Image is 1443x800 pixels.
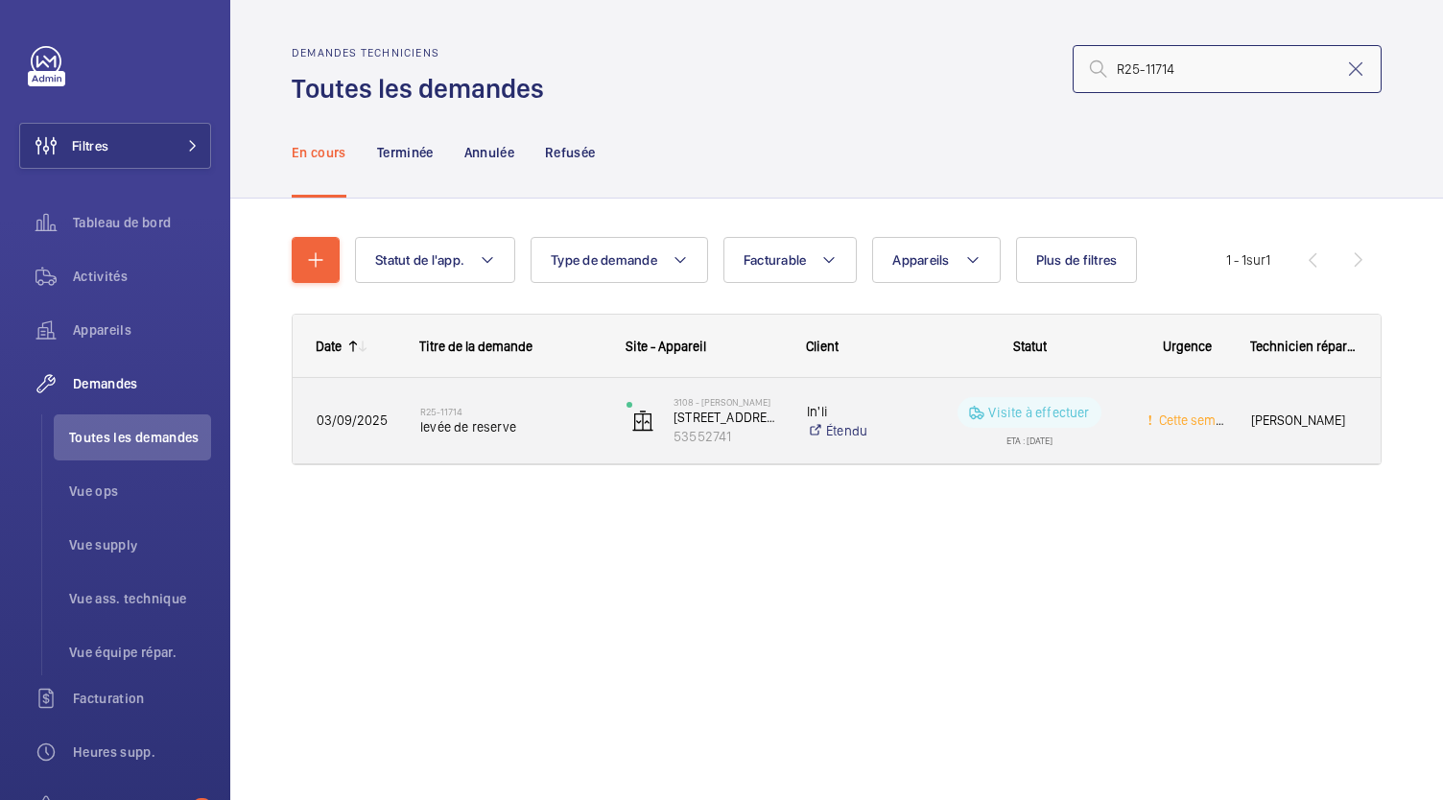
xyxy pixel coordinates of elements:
a: Étendu [807,421,911,440]
span: Heures supp. [73,742,211,762]
span: sur [1246,252,1266,268]
span: Type de demande [551,252,657,268]
span: Facturation [73,689,211,708]
span: Plus de filtres [1036,252,1118,268]
span: Appareils [73,320,211,340]
h1: Toutes les demandes [292,71,556,106]
span: Toutes les demandes [69,428,211,447]
p: En cours [292,143,346,162]
img: elevator.svg [631,410,654,433]
button: Statut de l'app. [355,237,515,283]
span: Cette semaine [1155,412,1241,428]
p: Visite à effectuer [988,403,1089,422]
div: ETA : [DATE] [1006,428,1053,445]
span: [PERSON_NAME] [1251,410,1358,432]
button: Appareils [872,237,1000,283]
p: Refusée [545,143,595,162]
h2: R25-11714 [420,406,602,417]
span: Vue ops [69,482,211,501]
span: Facturable [744,252,807,268]
p: Terminée [377,143,434,162]
input: Chercher par numéro demande ou de devis [1073,45,1382,93]
span: Site - Appareil [626,339,706,354]
span: Client [806,339,839,354]
span: Filtres [72,136,108,155]
p: 3108 - [PERSON_NAME] [674,396,782,408]
p: In'li [807,402,911,421]
span: 03/09/2025 [317,412,388,428]
h2: Demandes techniciens [292,46,556,59]
span: Technicien réparateur [1250,339,1359,354]
button: Type de demande [531,237,708,283]
p: [STREET_ADDRESS] [674,408,782,427]
button: Plus de filtres [1016,237,1138,283]
button: Facturable [723,237,858,283]
p: Annulée [464,143,514,162]
span: Statut [1013,339,1047,354]
span: Activités [73,267,211,286]
div: Date [316,339,342,354]
span: Vue supply [69,535,211,554]
span: Titre de la demande [419,339,532,354]
span: Vue ass. technique [69,589,211,608]
span: Urgence [1163,339,1212,354]
span: Demandes [73,374,211,393]
span: Statut de l'app. [375,252,464,268]
span: Tableau de bord [73,213,211,232]
span: Appareils [892,252,949,268]
span: levée de reserve [420,417,602,436]
button: Filtres [19,123,211,169]
p: 53552741 [674,427,782,446]
span: Vue équipe répar. [69,643,211,662]
span: 1 - 1 1 [1226,253,1270,267]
